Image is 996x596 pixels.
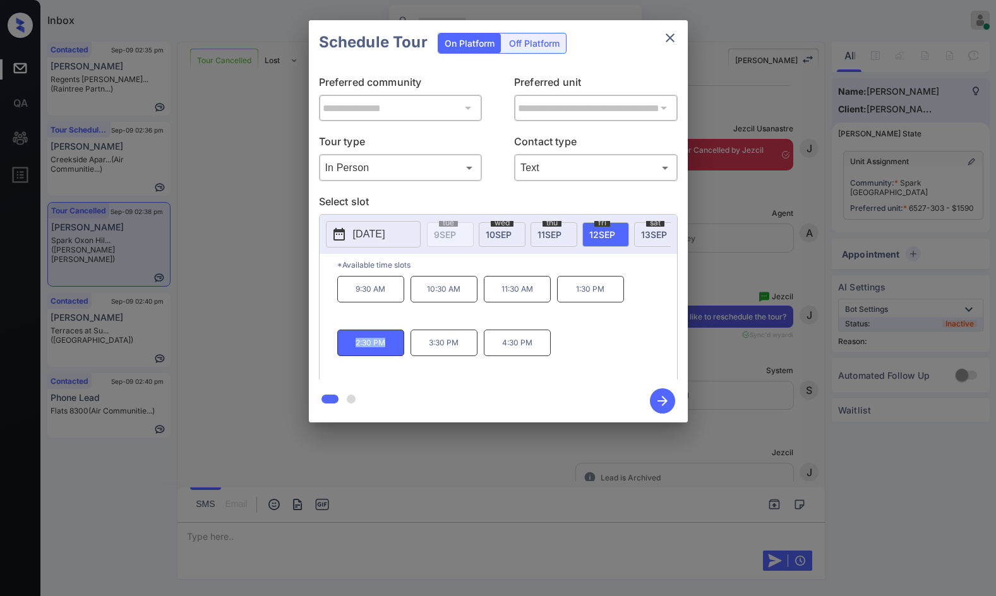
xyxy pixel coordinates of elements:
[582,222,629,247] div: date-select
[322,157,479,178] div: In Person
[543,219,561,227] span: thu
[353,227,385,242] p: [DATE]
[411,330,477,356] p: 3:30 PM
[484,330,551,356] p: 4:30 PM
[634,222,681,247] div: date-select
[484,276,551,302] p: 11:30 AM
[641,229,667,240] span: 13 SEP
[514,74,678,95] p: Preferred unit
[657,25,683,51] button: close
[491,219,513,227] span: wed
[514,134,678,154] p: Contact type
[594,219,610,227] span: fri
[319,74,483,95] p: Preferred community
[642,384,683,417] button: btn-next
[438,33,501,53] div: On Platform
[589,229,615,240] span: 12 SEP
[337,254,677,276] p: *Available time slots
[337,330,404,356] p: 2:30 PM
[337,276,404,302] p: 9:30 AM
[537,229,561,240] span: 11 SEP
[309,20,438,64] h2: Schedule Tour
[531,222,577,247] div: date-select
[319,134,483,154] p: Tour type
[486,229,512,240] span: 10 SEP
[646,219,664,227] span: sat
[557,276,624,302] p: 1:30 PM
[503,33,566,53] div: Off Platform
[411,276,477,302] p: 10:30 AM
[326,221,421,247] button: [DATE]
[479,222,525,247] div: date-select
[517,157,675,178] div: Text
[319,194,678,214] p: Select slot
